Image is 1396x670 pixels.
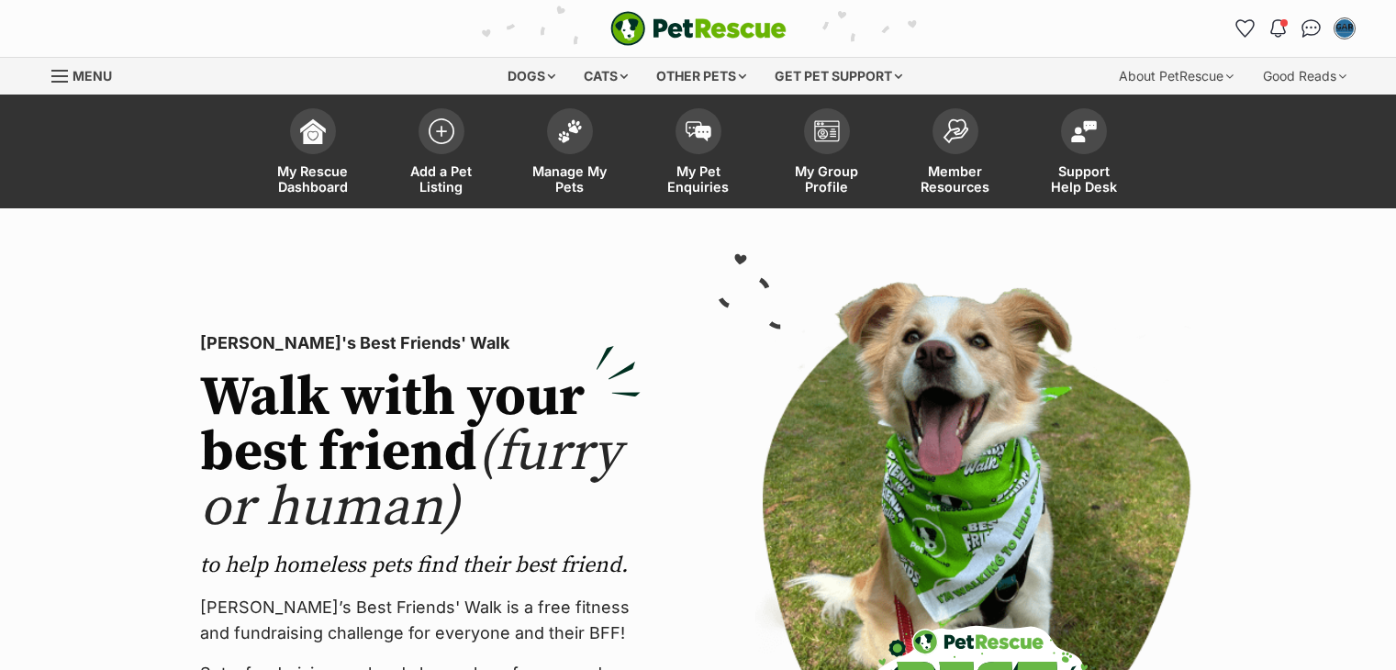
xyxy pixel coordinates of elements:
div: Cats [571,58,641,95]
img: logo-e224e6f780fb5917bec1dbf3a21bbac754714ae5b6737aabdf751b685950b380.svg [610,11,787,46]
span: (furry or human) [200,419,621,542]
img: Chelsea Cheavin profile pic [1335,19,1354,38]
a: My Pet Enquiries [634,99,763,208]
span: My Pet Enquiries [657,163,740,195]
div: About PetRescue [1106,58,1246,95]
img: notifications-46538b983faf8c2785f20acdc204bb7945ddae34d4c08c2a6579f10ce5e182be.svg [1270,19,1285,38]
img: chat-41dd97257d64d25036548639549fe6c8038ab92f7586957e7f3b1b290dea8141.svg [1301,19,1321,38]
img: member-resources-icon-8e73f808a243e03378d46382f2149f9095a855e16c252ad45f914b54edf8863c.svg [943,118,968,143]
div: Good Reads [1250,58,1359,95]
a: Member Resources [891,99,1020,208]
ul: Account quick links [1231,14,1359,43]
span: Support Help Desk [1043,163,1125,195]
a: Add a Pet Listing [377,99,506,208]
img: pet-enquiries-icon-7e3ad2cf08bfb03b45e93fb7055b45f3efa6380592205ae92323e6603595dc1f.svg [686,121,711,141]
p: to help homeless pets find their best friend. [200,551,641,580]
a: Manage My Pets [506,99,634,208]
button: Notifications [1264,14,1293,43]
h2: Walk with your best friend [200,371,641,536]
div: Other pets [643,58,759,95]
p: [PERSON_NAME]'s Best Friends' Walk [200,330,641,356]
a: My Rescue Dashboard [249,99,377,208]
button: My account [1330,14,1359,43]
div: Get pet support [762,58,915,95]
p: [PERSON_NAME]’s Best Friends' Walk is a free fitness and fundraising challenge for everyone and t... [200,595,641,646]
a: Favourites [1231,14,1260,43]
img: help-desk-icon-fdf02630f3aa405de69fd3d07c3f3aa587a6932b1a1747fa1d2bba05be0121f9.svg [1071,120,1097,142]
span: Member Resources [914,163,997,195]
img: add-pet-listing-icon-0afa8454b4691262ce3f59096e99ab1cd57d4a30225e0717b998d2c9b9846f56.svg [429,118,454,144]
img: group-profile-icon-3fa3cf56718a62981997c0bc7e787c4b2cf8bcc04b72c1350f741eb67cf2f40e.svg [814,120,840,142]
span: Menu [73,68,112,84]
span: My Group Profile [786,163,868,195]
a: My Group Profile [763,99,891,208]
a: Support Help Desk [1020,99,1148,208]
a: Menu [51,58,125,91]
span: Add a Pet Listing [400,163,483,195]
img: dashboard-icon-eb2f2d2d3e046f16d808141f083e7271f6b2e854fb5c12c21221c1fb7104beca.svg [300,118,326,144]
span: Manage My Pets [529,163,611,195]
a: Conversations [1297,14,1326,43]
a: PetRescue [610,11,787,46]
img: manage-my-pets-icon-02211641906a0b7f246fdf0571729dbe1e7629f14944591b6c1af311fb30b64b.svg [557,119,583,143]
div: Dogs [495,58,568,95]
span: My Rescue Dashboard [272,163,354,195]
